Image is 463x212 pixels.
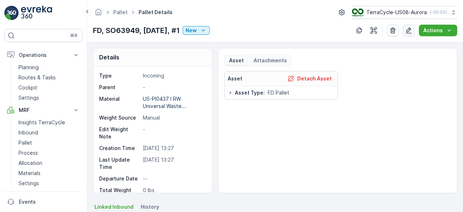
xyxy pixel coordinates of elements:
[366,9,427,16] p: TerraCycle-US08-Aurora
[18,180,39,187] p: Settings
[430,9,447,15] p: ( -05:00 )
[21,6,52,20] img: logo_light-DOdMpM7g.png
[183,26,210,35] button: New
[352,6,457,19] button: TerraCycle-US08-Aurora(-05:00)
[18,149,38,157] p: Process
[41,155,47,161] span: 35
[6,179,31,185] span: Material :
[16,72,82,83] a: Routes & Tasks
[297,75,332,82] p: Detach Asset
[419,25,457,36] button: Actions
[19,51,68,59] p: Operations
[229,57,244,64] p: Asset
[16,138,82,148] a: Pallet
[6,131,42,137] span: Total Weight :
[6,167,38,173] span: Asset Type :
[203,6,258,15] p: Pallet_US08 #8765
[99,114,140,121] p: Weight Source
[137,9,174,16] span: Pallet Details
[16,83,82,93] a: Cockpit
[4,103,82,117] button: MRF
[252,57,287,64] p: Attachments
[18,139,32,146] p: Pallet
[16,158,82,168] a: Allocation
[143,84,204,91] p: -
[143,72,204,79] p: Incoming
[6,143,38,149] span: Net Weight :
[141,203,159,211] span: History
[16,168,82,178] a: Materials
[268,89,289,96] span: FD Pallet
[235,89,265,96] span: Asset Type :
[99,72,140,79] p: Type
[6,155,41,161] span: Tare Weight :
[4,6,19,20] img: logo
[18,94,39,101] p: Settings
[99,156,140,171] p: Last Update Time
[143,156,204,171] p: [DATE] 13:27
[4,195,82,209] a: Events
[18,170,41,177] p: Materials
[6,119,24,125] span: Name :
[94,203,133,211] span: Linked Inbound
[99,95,140,110] p: Material
[18,74,56,81] p: Routes & Tasks
[352,8,364,16] img: image_ci7OI47.png
[18,159,42,167] p: Allocation
[99,145,140,152] p: Creation Time
[143,114,204,121] p: Manual
[19,198,80,205] p: Events
[94,11,102,17] a: Homepage
[38,167,56,173] span: Pallets
[284,74,335,83] button: Detach Asset
[423,27,443,34] p: Actions
[143,175,204,182] p: --
[16,117,82,128] a: Insights TerraCycle
[16,128,82,138] a: Inbound
[186,27,197,34] p: New
[143,96,186,109] p: US-PI0437 I RW Universal Waste...
[70,33,77,38] p: ⌘B
[93,25,180,36] p: FD, SO63949, [DATE], #1
[18,129,38,136] p: Inbound
[99,53,119,62] p: Details
[143,126,204,140] p: -
[4,48,82,62] button: Operations
[42,131,48,137] span: 35
[113,9,128,15] a: Pallet
[16,148,82,158] a: Process
[16,93,82,103] a: Settings
[38,143,41,149] span: -
[19,107,68,114] p: MRF
[99,126,140,140] p: Edit Weight Note
[24,119,71,125] span: Pallet_US08 #8765
[143,145,204,152] p: [DATE] 13:27
[16,178,82,188] a: Settings
[18,84,37,91] p: Cockpit
[31,179,116,185] span: US-PI0132 I Books and Magazines
[99,187,140,194] p: Total Weight
[18,119,65,126] p: Insights TerraCycle
[16,62,82,72] a: Planning
[18,64,39,71] p: Planning
[143,187,204,194] p: 0 lbs
[99,175,140,182] p: Departure Date
[228,75,242,82] p: Asset
[99,84,140,91] p: Parent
